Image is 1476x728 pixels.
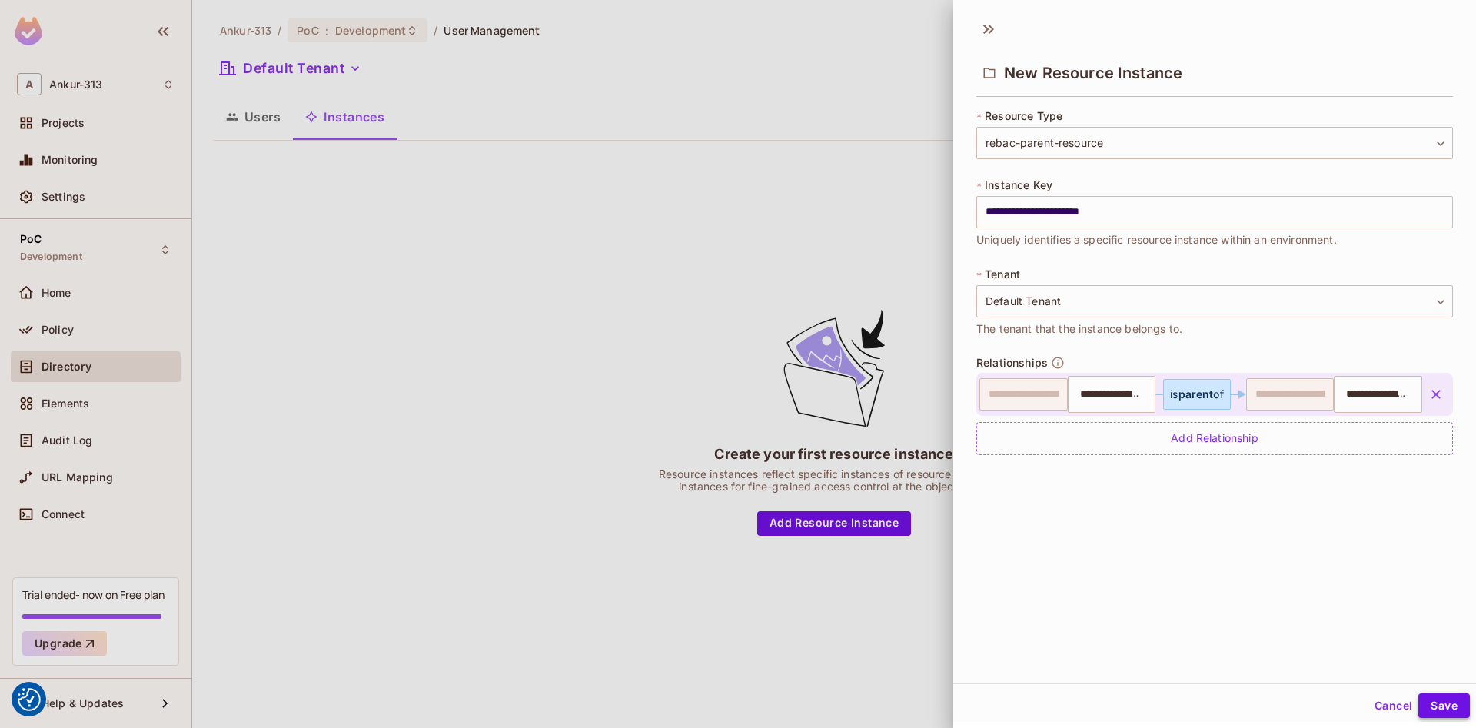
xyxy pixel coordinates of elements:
[18,688,41,711] img: Revisit consent button
[1178,387,1214,401] span: parent
[1418,693,1470,718] button: Save
[18,688,41,711] button: Consent Preferences
[1004,64,1182,82] span: New Resource Instance
[976,321,1182,337] span: The tenant that the instance belongs to.
[985,268,1020,281] span: Tenant
[985,179,1052,191] span: Instance Key
[976,285,1453,317] div: Default Tenant
[976,357,1048,369] span: Relationships
[976,231,1337,248] span: Uniquely identifies a specific resource instance within an environment.
[976,127,1453,159] div: rebac-parent-resource
[1368,693,1418,718] button: Cancel
[985,110,1062,122] span: Resource Type
[976,422,1453,455] div: Add Relationship
[1170,388,1224,401] div: is of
